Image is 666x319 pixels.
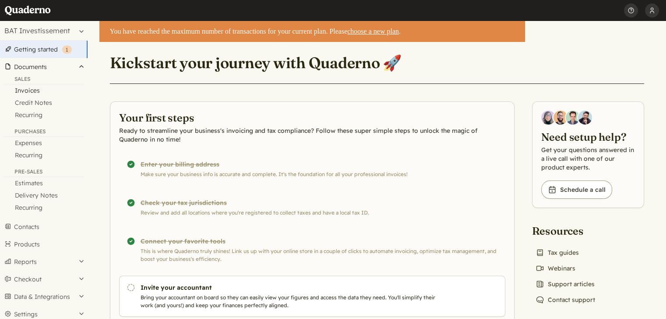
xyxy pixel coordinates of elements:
[532,294,599,306] a: Contact support
[553,111,567,125] img: Jairo Fumero, Account Executive at Quaderno
[66,46,68,53] span: 1
[541,180,612,199] a: Schedule a call
[4,76,84,84] div: Sales
[119,111,505,125] h2: Your first steps
[541,111,555,125] img: Diana Carrasco, Account Executive at Quaderno
[532,246,582,259] a: Tax guides
[119,126,505,144] p: Ready to streamline your business's invoicing and tax compliance? Follow these super simple steps...
[4,128,84,137] div: Purchases
[541,130,635,144] h2: Need setup help?
[110,28,401,35] span: You have reached the maximum number of transactions for your current plan. Please .
[141,283,439,292] h3: Invite your accountant
[4,168,84,177] div: Pre-Sales
[532,262,579,274] a: Webinars
[110,53,402,73] h1: Kickstart your journey with Quaderno 🚀
[566,111,580,125] img: Ivo Oltmans, Business Developer at Quaderno
[347,28,399,35] a: choose a new plan
[541,146,635,172] p: Get your questions answered in a live call with one of our product experts.
[141,294,439,309] p: Bring your accountant on board so they can easily view your figures and access the data they need...
[119,276,505,317] a: Invite your accountant Bring your accountant on board so they can easily view your figures and ac...
[578,111,592,125] img: Javier Rubio, DevRel at Quaderno
[532,224,599,238] h2: Resources
[532,278,598,290] a: Support articles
